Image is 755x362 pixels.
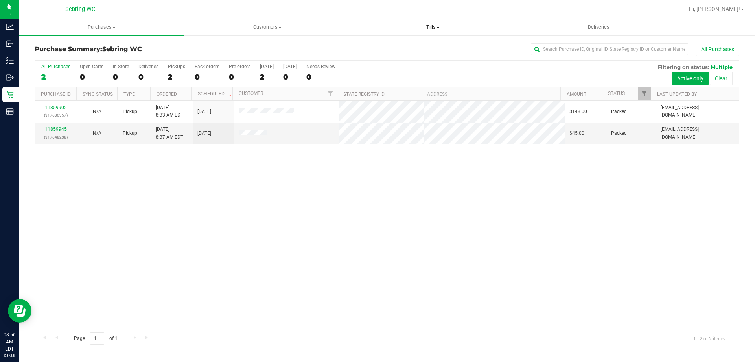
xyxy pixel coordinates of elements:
[283,64,297,69] div: [DATE]
[45,126,67,132] a: 11859945
[710,72,733,85] button: Clear
[516,19,681,35] a: Deliveries
[343,91,385,97] a: State Registry ID
[185,24,350,31] span: Customers
[93,130,101,136] span: Not Applicable
[567,91,586,97] a: Amount
[65,6,95,13] span: Sebring WC
[123,130,137,137] span: Pickup
[638,87,651,100] a: Filter
[8,299,31,323] iframe: Resource center
[239,91,263,96] a: Customer
[80,64,103,69] div: Open Carts
[102,45,142,53] span: Sebring WC
[168,64,185,69] div: PickUps
[569,130,584,137] span: $45.00
[611,108,627,115] span: Packed
[577,24,620,31] span: Deliveries
[657,91,697,97] a: Last Updated By
[4,331,15,353] p: 08:56 AM EDT
[260,64,274,69] div: [DATE]
[306,72,335,82] div: 0
[198,91,234,97] a: Scheduled
[138,72,158,82] div: 0
[80,72,103,82] div: 0
[696,43,739,56] button: All Purchases
[156,126,183,141] span: [DATE] 8:37 AM EDT
[687,332,731,344] span: 1 - 2 of 2 items
[569,108,587,115] span: $148.00
[689,6,740,12] span: Hi, [PERSON_NAME]!
[19,24,184,31] span: Purchases
[6,57,14,65] inline-svg: Inventory
[35,46,269,53] h3: Purchase Summary:
[45,105,67,110] a: 11859902
[40,111,72,119] p: (317630357)
[156,104,183,119] span: [DATE] 8:33 AM EDT
[197,108,211,115] span: [DATE]
[608,91,625,96] a: Status
[93,130,101,137] button: N/A
[4,353,15,358] p: 08/28
[672,72,709,85] button: Active only
[350,19,516,35] a: Tills
[113,72,129,82] div: 0
[531,43,688,55] input: Search Purchase ID, Original ID, State Registry ID or Customer Name...
[93,109,101,114] span: Not Applicable
[41,72,70,82] div: 2
[260,72,274,82] div: 2
[6,108,14,115] inline-svg: Reports
[157,91,177,97] a: Ordered
[19,19,184,35] a: Purchases
[6,91,14,98] inline-svg: Retail
[306,64,335,69] div: Needs Review
[113,64,129,69] div: In Store
[661,126,734,141] span: [EMAIL_ADDRESS][DOMAIN_NAME]
[658,64,709,70] span: Filtering on status:
[197,130,211,137] span: [DATE]
[40,134,72,141] p: (317648238)
[90,332,104,345] input: 1
[138,64,158,69] div: Deliveries
[421,87,560,101] th: Address
[67,332,124,345] span: Page of 1
[350,24,515,31] span: Tills
[123,108,137,115] span: Pickup
[324,87,337,100] a: Filter
[93,108,101,115] button: N/A
[6,40,14,48] inline-svg: Inbound
[195,72,219,82] div: 0
[6,74,14,82] inline-svg: Outbound
[41,64,70,69] div: All Purchases
[83,91,113,97] a: Sync Status
[195,64,219,69] div: Back-orders
[229,72,250,82] div: 0
[168,72,185,82] div: 2
[661,104,734,119] span: [EMAIL_ADDRESS][DOMAIN_NAME]
[283,72,297,82] div: 0
[6,23,14,31] inline-svg: Analytics
[711,64,733,70] span: Multiple
[229,64,250,69] div: Pre-orders
[41,91,71,97] a: Purchase ID
[184,19,350,35] a: Customers
[611,130,627,137] span: Packed
[123,91,135,97] a: Type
